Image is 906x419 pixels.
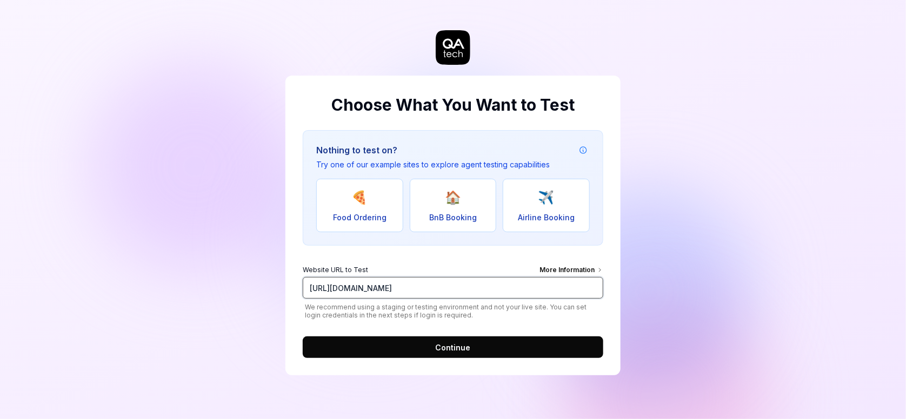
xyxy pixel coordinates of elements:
[538,188,555,207] span: ✈️
[316,144,550,157] h3: Nothing to test on?
[436,342,471,353] span: Continue
[539,265,603,277] div: More Information
[333,212,387,223] span: Food Ordering
[351,188,368,207] span: 🍕
[410,179,497,232] button: 🏠BnB Booking
[303,336,603,358] button: Continue
[577,144,590,157] button: Example attribution information
[303,93,603,117] h2: Choose What You Want to Test
[316,179,403,232] button: 🍕Food Ordering
[503,179,590,232] button: ✈️Airline Booking
[303,303,603,319] span: We recommend using a staging or testing environment and not your live site. You can set login cre...
[518,212,575,223] span: Airline Booking
[316,159,550,170] p: Try one of our example sites to explore agent testing capabilities
[303,265,368,277] span: Website URL to Test
[445,188,461,207] span: 🏠
[429,212,477,223] span: BnB Booking
[303,277,603,299] input: Website URL to TestMore Information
